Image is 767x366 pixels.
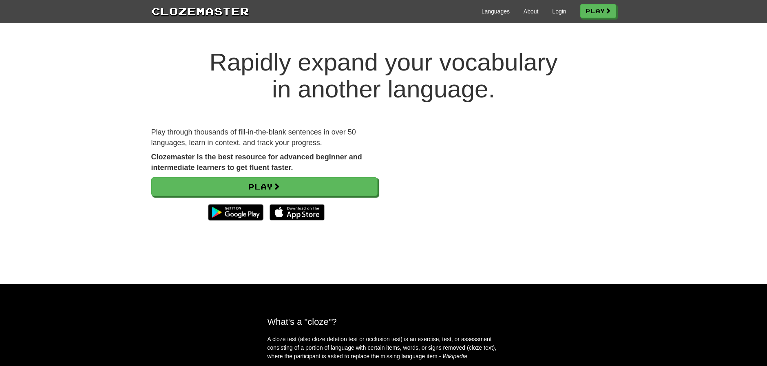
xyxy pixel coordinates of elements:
[482,7,510,15] a: Languages
[439,353,467,359] em: - Wikipedia
[270,204,325,220] img: Download_on_the_App_Store_Badge_US-UK_135x40-25178aeef6eb6b83b96f5f2d004eda3bffbb37122de64afbaef7...
[151,3,249,18] a: Clozemaster
[151,153,362,172] strong: Clozemaster is the best resource for advanced beginner and intermediate learners to get fluent fa...
[524,7,539,15] a: About
[204,200,267,225] img: Get it on Google Play
[267,317,500,327] h2: What's a "cloze"?
[267,335,500,361] p: A cloze test (also cloze deletion test or occlusion test) is an exercise, test, or assessment con...
[580,4,616,18] a: Play
[151,127,378,148] p: Play through thousands of fill-in-the-blank sentences in over 50 languages, learn in context, and...
[552,7,566,15] a: Login
[151,177,378,196] a: Play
